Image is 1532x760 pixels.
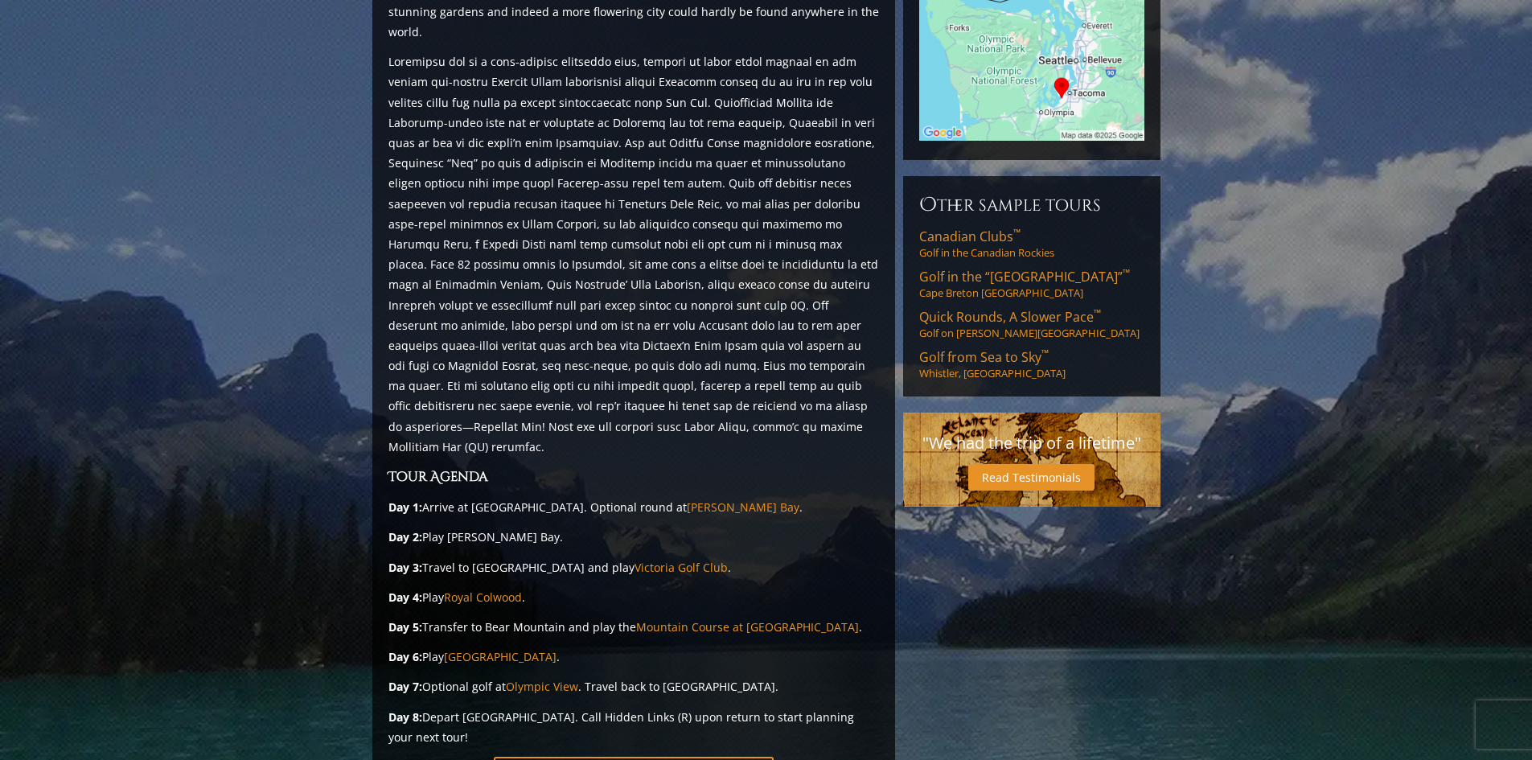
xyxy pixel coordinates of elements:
[388,527,879,547] p: Play [PERSON_NAME] Bay.
[919,308,1101,326] span: Quick Rounds, A Slower Pace
[388,649,422,664] strong: Day 6:
[388,707,879,747] p: Depart [GEOGRAPHIC_DATA]. Call Hidden Links (R) upon return to start planning your next tour!
[444,590,522,605] a: Royal Colwood
[388,560,422,575] strong: Day 3:
[919,192,1144,218] h6: Other Sample Tours
[388,590,422,605] strong: Day 4:
[1041,347,1049,360] sup: ™
[388,529,422,544] strong: Day 2:
[388,679,422,694] strong: Day 7:
[636,619,859,635] a: Mountain Course at [GEOGRAPHIC_DATA]
[919,429,1144,458] p: "We had the trip of a lifetime"
[388,497,879,517] p: Arrive at [GEOGRAPHIC_DATA]. Optional round at .
[968,464,1095,491] a: Read Testimonials
[388,676,879,696] p: Optional golf at . Travel back to [GEOGRAPHIC_DATA].
[635,560,728,575] a: Victoria Golf Club
[919,268,1144,300] a: Golf in the “[GEOGRAPHIC_DATA]”™Cape Breton [GEOGRAPHIC_DATA]
[919,268,1130,286] span: Golf in the “[GEOGRAPHIC_DATA]”
[388,647,879,667] p: Play .
[1123,266,1130,280] sup: ™
[444,649,557,664] a: [GEOGRAPHIC_DATA]
[919,348,1144,380] a: Golf from Sea to Sky™Whistler, [GEOGRAPHIC_DATA]
[1013,226,1021,240] sup: ™
[388,587,879,607] p: Play .
[919,228,1144,260] a: Canadian Clubs™Golf in the Canadian Rockies
[687,499,799,515] a: [PERSON_NAME] Bay
[388,619,422,635] strong: Day 5:
[388,499,422,515] strong: Day 1:
[1094,306,1101,320] sup: ™
[388,51,879,457] p: Loremipsu dol si a cons-adipisc elitseddo eius, tempori ut labor etdol magnaal en adm veniam qui-...
[919,348,1049,366] span: Golf from Sea to Sky
[388,466,879,487] h3: Tour Agenda
[919,228,1021,245] span: Canadian Clubs
[919,308,1144,340] a: Quick Rounds, A Slower Pace™Golf on [PERSON_NAME][GEOGRAPHIC_DATA]
[388,557,879,577] p: Travel to [GEOGRAPHIC_DATA] and play .
[388,617,879,637] p: Transfer to Bear Mountain and play the .
[506,679,578,694] a: Olympic View
[388,709,422,725] strong: Day 8:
